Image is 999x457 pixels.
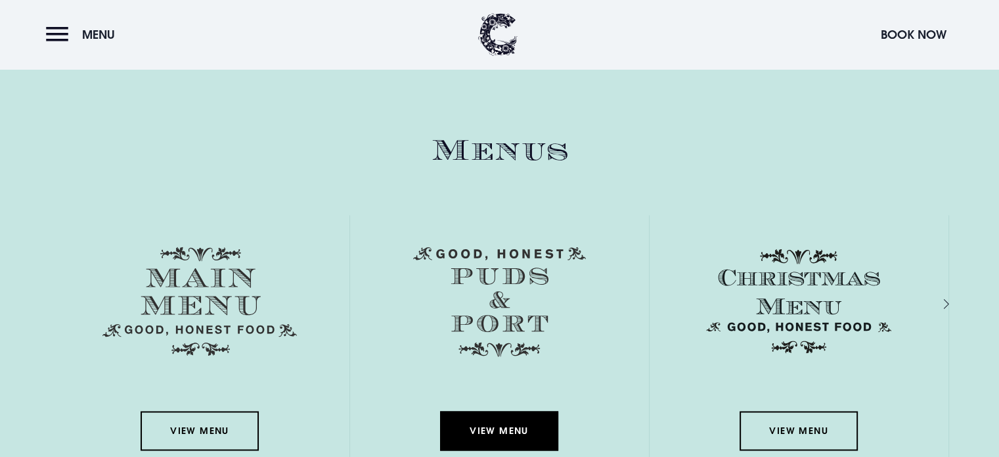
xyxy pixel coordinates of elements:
img: Menu main menu [102,247,297,356]
a: View Menu [440,411,558,450]
button: Book Now [874,20,953,49]
button: Menu [46,20,122,49]
img: Clandeboye Lodge [478,13,518,56]
img: Christmas Menu SVG [701,247,896,356]
img: Menu puds and port [413,247,586,357]
a: View Menu [141,411,259,450]
h2: Menus [51,133,949,168]
span: Menu [82,27,115,42]
div: Next slide [926,295,939,314]
a: View Menu [740,411,858,450]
